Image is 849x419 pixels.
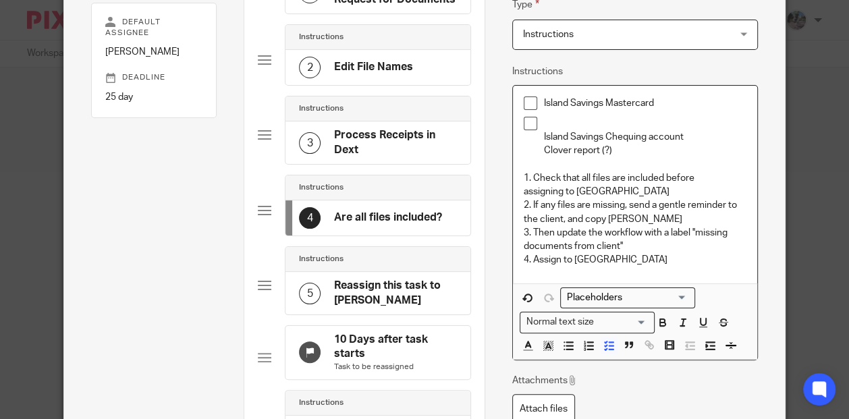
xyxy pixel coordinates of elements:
h4: 10 Days after task starts [334,333,457,362]
h4: Instructions [299,103,344,114]
span: Normal text size [523,315,597,329]
label: Instructions [512,65,563,78]
p: Task to be reassigned [334,362,457,372]
p: Default assignee [105,17,202,38]
h4: Instructions [299,397,344,408]
div: Search for option [520,312,655,333]
p: Island Savings Chequing account [544,130,746,144]
p: 4. Assign to [GEOGRAPHIC_DATA] [524,253,746,267]
div: 4 [299,207,321,229]
span: Instructions [523,30,574,39]
h4: Process Receipts in Dext [334,128,457,157]
input: Search for option [562,291,687,305]
p: 2. If any files are missing, send a gentle reminder to the client, and copy [PERSON_NAME] [524,198,746,226]
p: 3. Then update the workflow with a label ''missing documents from client'' [524,226,746,254]
p: Clover report (?) [544,144,746,157]
h4: Are all files included? [334,211,442,225]
p: [PERSON_NAME] [105,45,202,59]
h4: Instructions [299,182,344,193]
h4: Instructions [299,254,344,264]
p: 25 day [105,90,202,104]
h4: Instructions [299,32,344,43]
div: Text styles [520,312,655,333]
div: 3 [299,132,321,154]
p: 1. Check that all files are included before assigning to [GEOGRAPHIC_DATA] [524,171,746,199]
h4: Edit File Names [334,60,413,74]
input: Search for option [598,315,647,329]
p: Island Savings Mastercard [544,96,746,110]
div: 2 [299,57,321,78]
div: 5 [299,283,321,304]
p: Deadline [105,72,202,83]
div: Placeholders [560,287,695,308]
h4: Reassign this task to [PERSON_NAME] [334,279,457,308]
div: Search for option [560,287,695,308]
p: Attachments [512,374,578,387]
